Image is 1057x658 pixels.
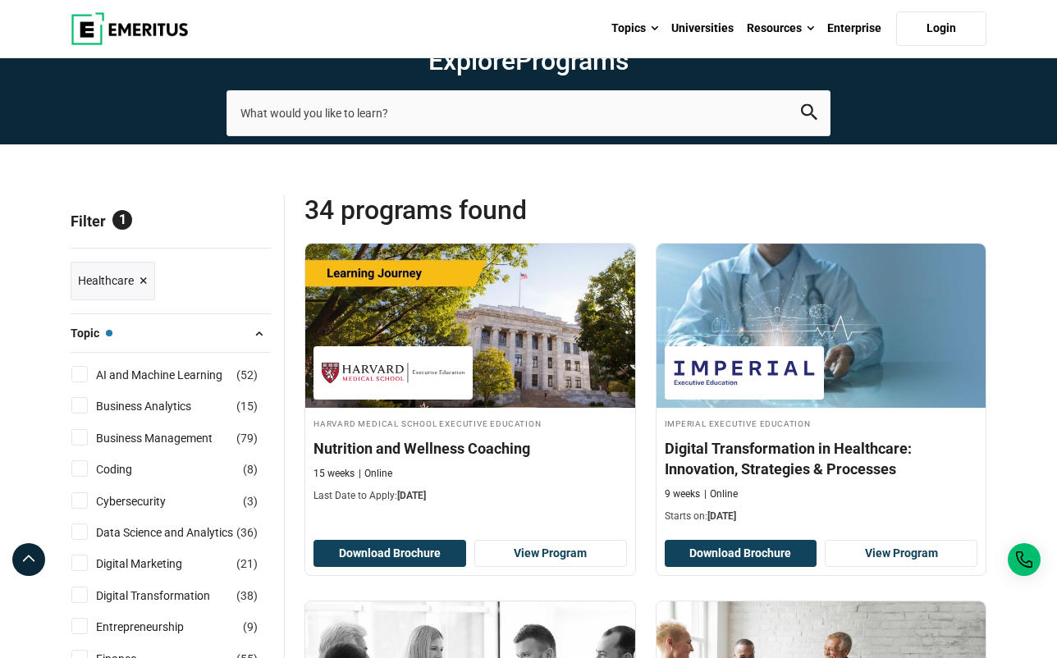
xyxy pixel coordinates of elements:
span: ( ) [236,366,258,384]
a: Business Management [96,429,245,447]
h4: Nutrition and Wellness Coaching [313,438,627,459]
input: search-page [226,90,830,136]
h4: Imperial Executive Education [665,416,978,430]
img: Imperial Executive Education [673,354,816,391]
a: Digital Marketing [96,555,215,573]
a: Cybersecurity [96,492,199,510]
span: ( ) [236,429,258,447]
span: Programs [515,45,629,76]
p: Last Date to Apply: [313,489,627,503]
p: 9 weeks [665,487,700,501]
span: ( ) [236,523,258,541]
span: [DATE] [707,510,736,522]
a: Data Science and Analytics [96,523,266,541]
span: 38 [240,589,254,602]
a: Entrepreneurship [96,618,217,636]
img: Harvard Medical School Executive Education [322,354,464,391]
a: Digital Transformation [96,587,243,605]
span: 9 [247,620,254,633]
p: Filter [71,194,271,248]
span: 8 [247,463,254,476]
span: 21 [240,557,254,570]
a: Healthcare × [71,262,155,300]
span: ( ) [236,397,258,415]
span: ( ) [243,492,258,510]
p: Starts on: [665,509,978,523]
a: Reset all [220,212,271,234]
button: Download Brochure [665,540,817,568]
span: [DATE] [397,490,426,501]
a: View Program [474,540,627,568]
p: 15 weeks [313,467,355,481]
img: Digital Transformation in Healthcare: Innovation, Strategies & Processes | Online Digital Transfo... [657,244,986,408]
span: Topic [71,324,112,342]
a: View Program [825,540,977,568]
p: Online [704,487,738,501]
span: ( ) [243,460,258,478]
span: 34 Programs found [304,194,646,226]
a: Login [896,11,986,46]
span: ( ) [243,618,258,636]
span: 36 [240,526,254,539]
a: Coding [96,460,165,478]
span: 1 [112,210,132,230]
h4: Harvard Medical School Executive Education [313,416,627,430]
p: Online [359,467,392,481]
span: 52 [240,368,254,382]
h4: Digital Transformation in Healthcare: Innovation, Strategies & Processes [665,438,978,479]
span: 79 [240,432,254,445]
span: Healthcare [78,272,134,290]
span: ( ) [236,587,258,605]
span: ( ) [236,555,258,573]
a: Business Analytics [96,397,224,415]
a: Healthcare Course by Harvard Medical School Executive Education - September 11, 2025 Harvard Medi... [305,244,635,511]
button: Download Brochure [313,540,466,568]
button: Topic [71,321,271,345]
span: 3 [247,495,254,508]
button: search [801,103,817,122]
a: Digital Transformation Course by Imperial Executive Education - September 11, 2025 Imperial Execu... [657,244,986,532]
a: search [801,107,817,123]
img: Nutrition and Wellness Coaching | Online Healthcare Course [305,244,635,408]
h1: Explore [226,44,830,77]
a: AI and Machine Learning [96,366,255,384]
span: 15 [240,400,254,413]
span: × [140,269,148,293]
